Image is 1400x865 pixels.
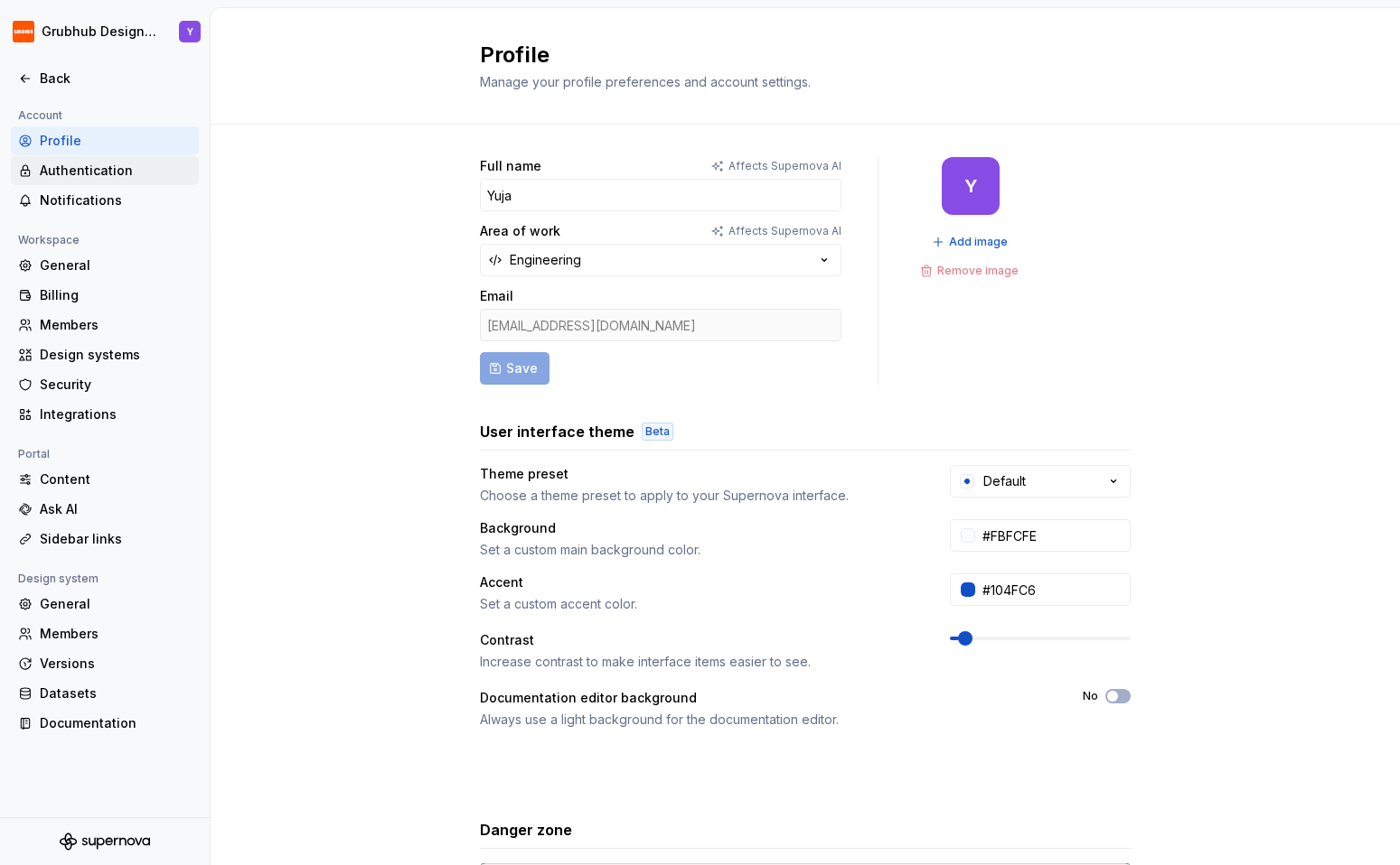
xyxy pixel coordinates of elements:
div: Workspace [11,229,87,251]
a: Members [11,311,199,339]
div: Datasets [40,684,192,702]
span: Add image [949,235,1008,249]
button: Add image [926,229,1016,255]
div: Billing [40,286,192,304]
svg: Supernova Logo [60,832,150,851]
a: Back [11,64,199,93]
h3: Danger zone [480,819,572,841]
div: Documentation editor background [480,689,1050,707]
div: Grubhub Design System [42,23,157,41]
div: Theme preset [480,465,917,483]
label: Email [480,287,513,305]
div: Design system [11,568,106,590]
div: Authentication [40,162,192,180]
div: Versions [40,655,192,673]
a: Members [11,619,199,648]
div: Portal [11,443,57,465]
a: Profile [11,126,199,155]
a: Notifications [11,186,199,215]
div: Security [40,376,192,394]
a: Datasets [11,679,199,708]
div: Members [40,625,192,643]
button: Grubhub Design SystemY [4,12,206,51]
a: General [11,590,199,619]
div: Engineering [510,251,581,269]
div: General [40,595,192,613]
div: Sidebar links [40,530,192,548]
div: Profile [40,132,192,150]
div: Y [964,179,978,193]
div: Increase contrast to make interface items easier to see. [480,653,917,671]
h2: Profile [480,41,1109,70]
div: Contrast [480,631,917,649]
a: Authentication [11,156,199,185]
div: Content [40,470,192,488]
a: Sidebar links [11,525,199,553]
span: Manage your profile preferences and account settings. [480,74,811,89]
input: #FFFFFF [975,519,1131,552]
a: Ask AI [11,495,199,524]
h3: User interface theme [480,421,634,442]
a: Design systems [11,340,199,369]
label: Area of work [480,222,560,240]
div: Design systems [40,346,192,364]
div: Documentation [40,714,192,732]
div: Default [983,472,1026,490]
div: Back [40,70,192,88]
p: Affects Supernova AI [728,224,841,238]
div: Notifications [40,191,192,209]
div: Account [11,105,70,126]
div: Members [40,316,192,334]
div: Set a custom accent color. [480,595,917,613]
a: Security [11,370,199,399]
a: Content [11,465,199,494]
div: Integrations [40,405,192,423]
p: Affects Supernova AI [728,159,841,173]
a: Documentation [11,709,199,738]
div: Ask AI [40,500,192,518]
div: Y [187,24,193,39]
div: Background [480,519,917,537]
div: Set a custom main background color. [480,541,917,559]
div: General [40,256,192,274]
img: 4e8d6f31-f5cf-47b4-89aa-e4dec1dc0822.png [13,21,34,42]
input: #104FC6 [975,573,1131,606]
button: Default [950,465,1131,498]
a: Billing [11,281,199,310]
div: Always use a light background for the documentation editor. [480,711,1050,729]
a: General [11,251,199,280]
label: No [1083,689,1098,703]
a: Versions [11,649,199,678]
div: Choose a theme preset to apply to your Supernova interface. [480,487,917,505]
div: Beta [642,423,673,441]
a: Integrations [11,400,199,429]
div: Accent [480,573,917,591]
label: Full name [480,157,541,175]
